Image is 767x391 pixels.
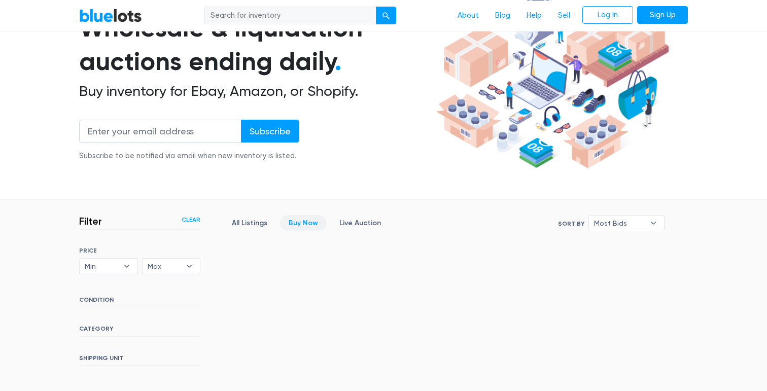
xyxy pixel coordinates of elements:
[582,6,633,24] a: Log In
[550,6,578,25] a: Sell
[487,6,518,25] a: Blog
[558,219,584,228] label: Sort By
[280,215,327,231] a: Buy Now
[518,6,550,25] a: Help
[335,46,341,77] span: .
[79,151,299,162] div: Subscribe to be notified via email when new inventory is listed.
[79,120,241,143] input: Enter your email address
[331,215,390,231] a: Live Auction
[79,215,102,227] h3: Filter
[148,259,181,274] span: Max
[79,8,142,22] a: BlueLots
[85,259,118,274] span: Min
[79,247,200,254] h6: PRICE
[116,259,137,274] b: ▾
[79,325,200,336] h6: CATEGORY
[79,296,200,307] h6: CONDITION
[449,6,487,25] a: About
[594,216,645,231] span: Most Bids
[241,120,299,143] input: Subscribe
[182,215,200,224] a: Clear
[643,216,664,231] b: ▾
[204,6,376,24] input: Search for inventory
[637,6,688,24] a: Sign Up
[79,83,432,100] h2: Buy inventory for Ebay, Amazon, or Shopify.
[223,215,276,231] a: All Listings
[79,11,432,79] h1: Wholesale & liquidation auctions ending daily
[79,354,200,366] h6: SHIPPING UNIT
[179,259,200,274] b: ▾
